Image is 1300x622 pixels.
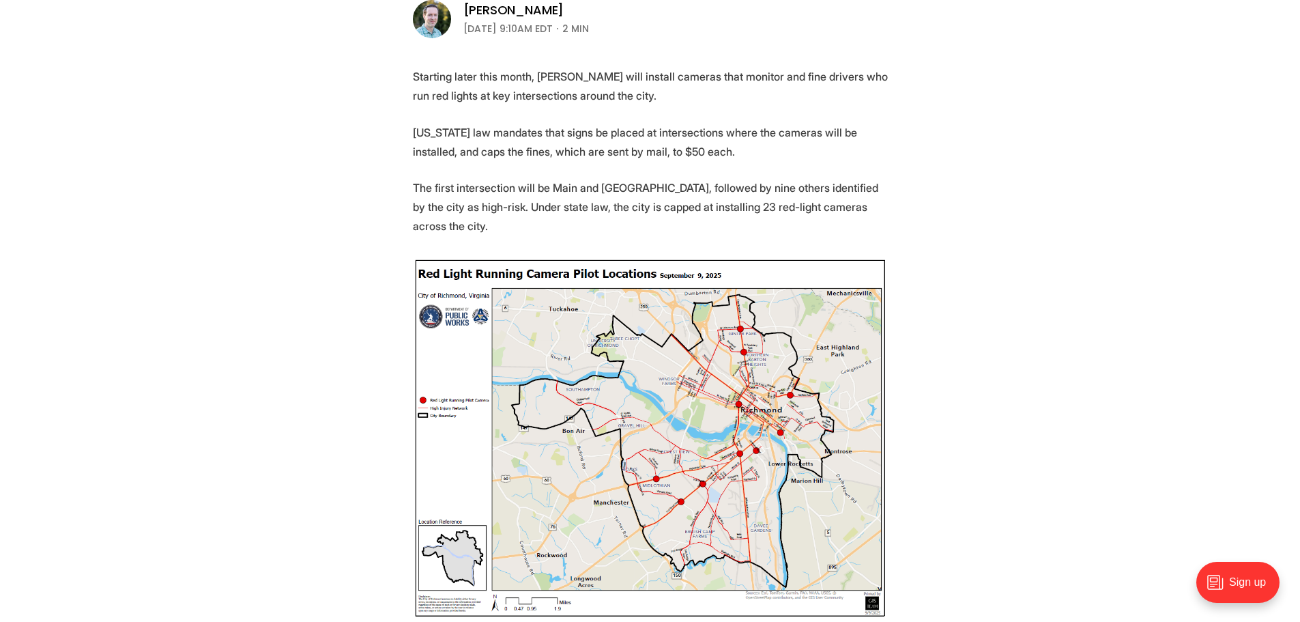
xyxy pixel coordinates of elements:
p: Starting later this month, [PERSON_NAME] will install cameras that monitor and fine drivers who r... [413,67,888,105]
iframe: portal-trigger [1185,555,1300,622]
p: [US_STATE] law mandates that signs be placed at intersections where the cameras will be installed... [413,123,888,161]
p: The first intersection will be Main and [GEOGRAPHIC_DATA], followed by nine others identified by ... [413,178,888,236]
time: [DATE] 9:10AM EDT [463,20,553,37]
a: [PERSON_NAME] [463,2,564,18]
span: 2 min [562,20,589,37]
